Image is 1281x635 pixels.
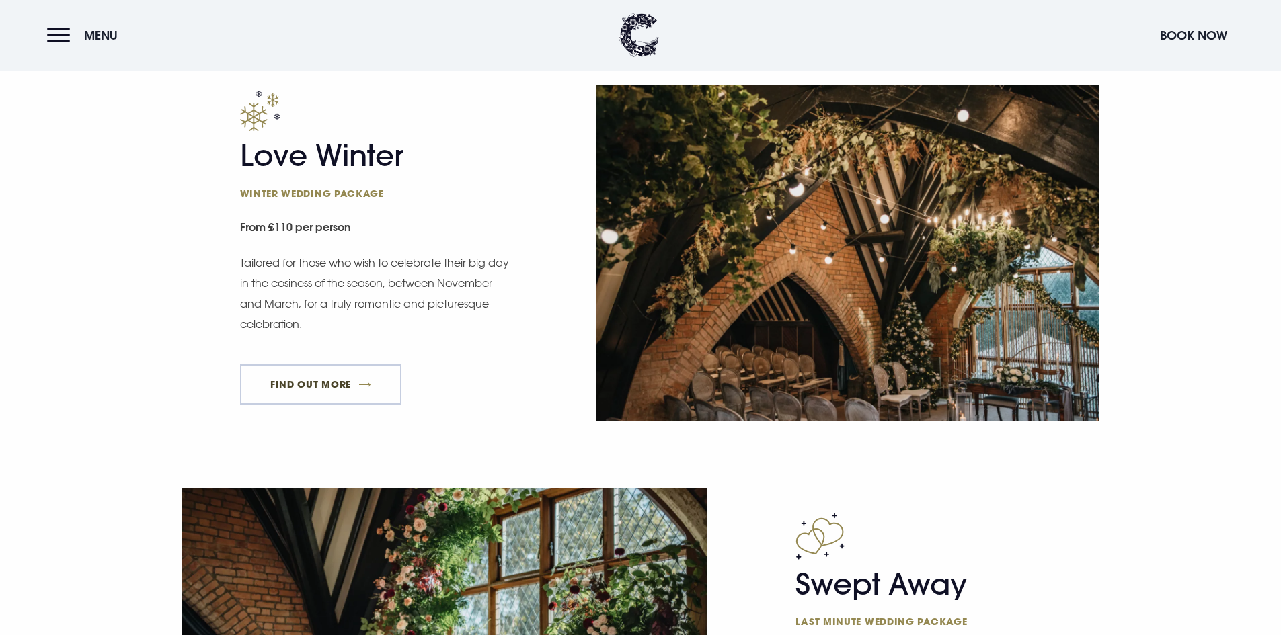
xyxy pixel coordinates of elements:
h2: Swept Away [795,566,1058,628]
button: Menu [47,21,124,50]
span: Menu [84,28,118,43]
button: Book Now [1153,21,1234,50]
p: Tailored for those who wish to celebrate their big day in the cosiness of the season, between Nov... [240,253,516,335]
img: Ceremony set up at a Wedding Venue Northern Ireland [596,85,1099,421]
h2: Love Winter [240,138,502,200]
img: Clandeboye Lodge [619,13,659,57]
img: Block icon [795,513,845,560]
span: Winter wedding package [240,187,502,200]
img: Wonderful winter package page icon [240,91,280,131]
a: FIND OUT MORE [240,364,402,405]
span: Last minute wedding package [795,615,1058,628]
small: From £110 per person [240,214,522,244]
